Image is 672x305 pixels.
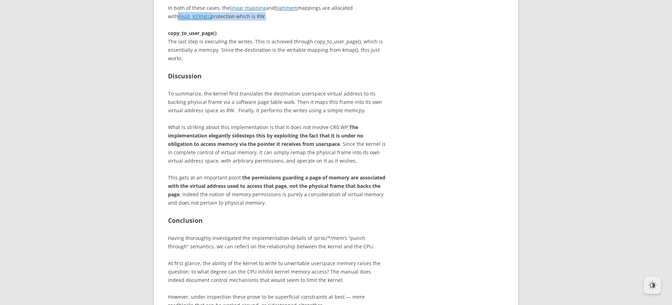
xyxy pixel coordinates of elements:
a: highmem [275,5,297,11]
strong: the permissions guarding a page of memory are associated with the virtual address used to access ... [168,174,385,198]
strong: The implementation elegantly sidesteps this by exploiting the fact that it is under no obligation... [168,124,363,147]
p: To summarize, the kernel first translates the destination userspace virtual address to its backin... [168,90,387,115]
a: PAGE_KERNEL [178,13,211,20]
p: This gets at an important point: . Indeed the notion of memory permissions is purely a considerat... [168,173,387,207]
p: The last step is executing the writes. This is achieved through copy_to_user_page(), which is ess... [168,29,387,63]
p: Having thoroughly investigated the implementation details of /proc/*/mem’s “punch through” semant... [168,234,387,251]
h2: Conclusion [168,215,387,226]
a: linear mapping [230,5,266,11]
strong: copy_to_user_page() [168,30,217,36]
p: What is striking about this implementation is that it does not involve CR0.WP. . Since the kernel... [168,123,387,165]
h2: Discussion [168,71,387,81]
p: At first glance, the ability of the kernel to write to unwritable userspace memory raises the que... [168,259,387,284]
